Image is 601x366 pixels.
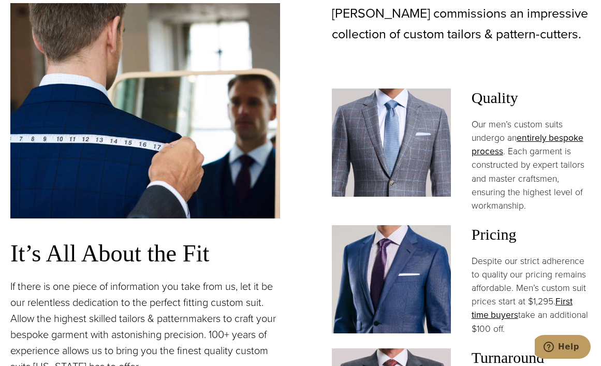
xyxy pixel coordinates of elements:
img: Client in Zegna grey windowpane bespoke suit with white shirt and light blue tie. [332,89,451,197]
h3: Pricing [472,225,591,244]
a: entirely bespoke process [472,131,583,158]
h3: It’s All About the Fit [10,239,280,268]
img: Client in blue solid custom made suit with white shirt and navy tie. Fabric by Scabal. [332,225,451,333]
a: First time buyers [472,295,573,321]
p: [PERSON_NAME] commissions an impressive collection of custom tailors & pattern-cutters. [332,3,591,45]
p: Our men’s custom suits undergo an . Each garment is constructed by expert tailors and master craf... [472,118,591,212]
h3: Quality [472,89,591,107]
iframe: Opens a widget where you can chat to one of our agents [535,335,591,361]
p: Despite our strict adherence to quality our pricing remains affordable. Men’s custom suit prices ... [472,254,591,335]
img: Bespoke tailor measuring the shoulder of client wearing a blue bespoke suit. [10,3,280,218]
